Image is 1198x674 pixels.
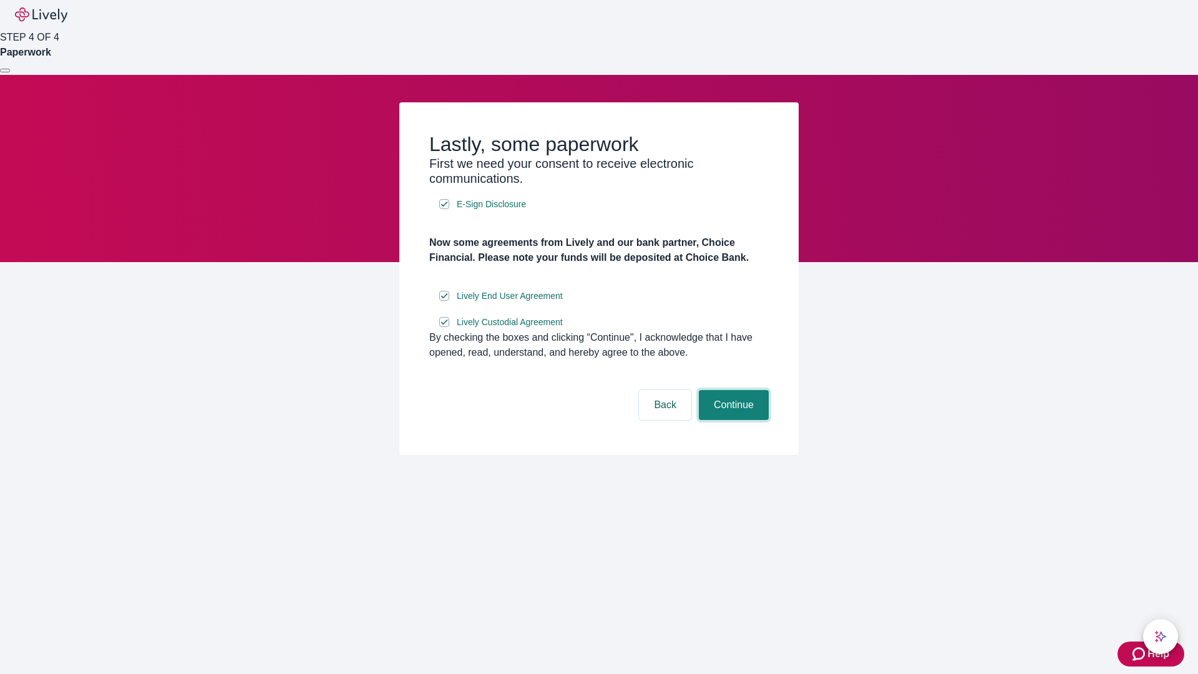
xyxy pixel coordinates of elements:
[1154,630,1167,643] svg: Lively AI Assistant
[429,235,769,265] h4: Now some agreements from Lively and our bank partner, Choice Financial. Please note your funds wi...
[15,7,67,22] img: Lively
[1147,647,1169,662] span: Help
[1132,647,1147,662] svg: Zendesk support icon
[639,390,691,420] button: Back
[429,330,769,360] div: By checking the boxes and clicking “Continue", I acknowledge that I have opened, read, understand...
[457,316,563,329] span: Lively Custodial Agreement
[429,156,769,186] h3: First we need your consent to receive electronic communications.
[454,288,565,304] a: e-sign disclosure document
[699,390,769,420] button: Continue
[454,315,565,330] a: e-sign disclosure document
[429,132,769,156] h2: Lastly, some paperwork
[1143,619,1178,654] button: chat
[457,198,526,211] span: E-Sign Disclosure
[454,197,528,212] a: e-sign disclosure document
[457,290,563,303] span: Lively End User Agreement
[1118,642,1184,667] button: Zendesk support iconHelp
